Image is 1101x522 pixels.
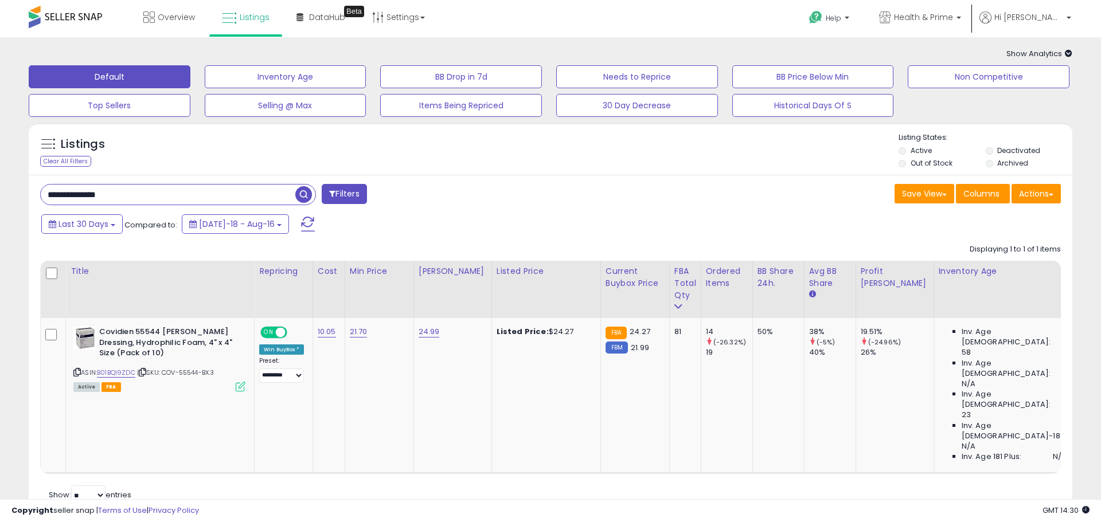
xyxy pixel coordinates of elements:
div: BB Share 24h. [758,265,799,289]
div: Cost [318,265,340,277]
span: [DATE]-18 - Aug-16 [199,218,275,230]
span: 24.27 [630,326,650,337]
span: 23 [962,410,971,420]
small: Avg BB Share. [809,289,816,300]
span: Show Analytics [1006,48,1072,59]
span: N/A [962,379,975,389]
a: Terms of Use [98,505,147,516]
div: Min Price [350,265,409,277]
img: 41kcbmYZW2L._SL40_.jpg [73,327,96,350]
small: FBA [606,327,627,339]
span: OFF [286,328,304,337]
span: 2025-09-17 14:30 GMT [1043,505,1090,516]
div: Win BuyBox * [259,344,304,355]
button: [DATE]-18 - Aug-16 [182,214,289,234]
div: ASIN: [73,327,245,390]
span: FBA [101,382,121,392]
div: $24.27 [497,327,592,337]
div: 26% [861,347,934,358]
button: Items Being Repriced [380,94,542,117]
span: ON [261,328,276,337]
div: 38% [809,327,856,337]
button: Save View [895,184,954,203]
button: Non Competitive [908,65,1069,88]
span: Inv. Age 181 Plus: [962,452,1022,462]
label: Out of Stock [911,158,952,168]
span: Show: entries [49,489,131,500]
small: (-24.96%) [868,337,901,347]
div: [PERSON_NAME] [419,265,487,277]
button: 30 Day Decrease [556,94,718,117]
div: Current Buybox Price [606,265,665,289]
button: Inventory Age [205,65,366,88]
span: N/A [962,441,975,452]
div: Ordered Items [706,265,748,289]
div: Inventory Age [939,265,1071,277]
div: FBA Total Qty [674,265,696,301]
span: Compared to: [124,219,177,230]
a: Help [800,2,861,37]
span: Inv. Age [DEMOGRAPHIC_DATA]: [962,358,1067,379]
button: Actions [1012,184,1061,203]
label: Active [911,146,932,155]
span: 58 [962,347,971,358]
button: Historical Days Of S [732,94,894,117]
span: Inv. Age [DEMOGRAPHIC_DATA]: [962,327,1067,347]
span: Help [826,13,841,23]
div: 40% [809,347,856,358]
div: 14 [706,327,752,337]
span: | SKU: COV-55544-BX.3 [137,368,214,377]
button: Last 30 Days [41,214,123,234]
b: Listed Price: [497,326,549,337]
button: Columns [956,184,1010,203]
div: Profit [PERSON_NAME] [861,265,929,289]
a: Hi [PERSON_NAME] [979,11,1071,37]
button: Filters [322,184,366,204]
div: 19 [706,347,752,358]
small: (-5%) [817,337,835,347]
div: Listed Price [497,265,596,277]
button: Top Sellers [29,94,190,117]
small: FBM [606,342,628,354]
span: Columns [963,188,1000,199]
span: 21.99 [631,342,649,353]
span: N/A [1053,452,1067,462]
p: Listing States: [899,132,1072,143]
a: 24.99 [419,326,440,337]
label: Deactivated [997,146,1040,155]
div: 19.51% [861,327,934,337]
div: Repricing [259,265,308,277]
span: Hi [PERSON_NAME] [994,11,1063,23]
small: (-26.32%) [713,337,746,347]
div: Displaying 1 to 1 of 1 items [970,244,1061,255]
a: 21.70 [350,326,368,337]
a: 10.05 [318,326,336,337]
span: Inv. Age [DEMOGRAPHIC_DATA]: [962,389,1067,410]
span: DataHub [309,11,345,23]
div: Preset: [259,357,304,383]
div: Title [71,265,249,277]
span: All listings currently available for purchase on Amazon [73,382,100,392]
span: Last 30 Days [58,218,108,230]
button: BB Price Below Min [732,65,894,88]
button: Selling @ Max [205,94,366,117]
div: seller snap | | [11,505,199,516]
button: Needs to Reprice [556,65,718,88]
span: Inv. Age [DEMOGRAPHIC_DATA]-180: [962,421,1067,441]
label: Archived [997,158,1028,168]
span: Overview [158,11,195,23]
div: Avg BB Share [809,265,851,289]
div: 50% [758,327,795,337]
button: Default [29,65,190,88]
div: 81 [674,327,692,337]
span: Listings [240,11,270,23]
div: Tooltip anchor [344,6,364,17]
a: Privacy Policy [149,505,199,516]
span: Health & Prime [894,11,953,23]
h5: Listings [61,136,105,152]
strong: Copyright [11,505,53,516]
b: Covidien 55544 [PERSON_NAME] Dressing, Hydrophilic Foam, 4" x 4" Size (Pack of 10) [99,327,239,362]
button: BB Drop in 7d [380,65,542,88]
div: Clear All Filters [40,156,91,167]
a: B01BQI9ZDC [97,368,135,378]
